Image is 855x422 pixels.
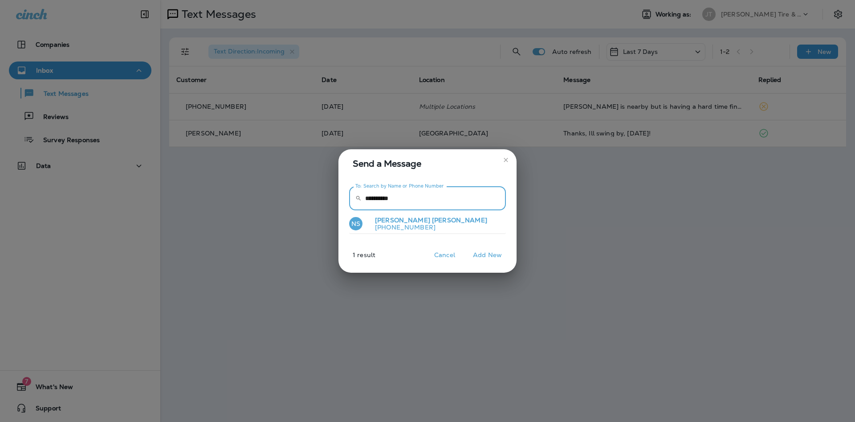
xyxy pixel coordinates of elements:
p: [PHONE_NUMBER] [368,224,487,231]
span: [PERSON_NAME] [432,216,487,224]
span: [PERSON_NAME] [375,216,430,224]
button: NS[PERSON_NAME] [PERSON_NAME][PHONE_NUMBER] [349,214,506,234]
button: Add New [468,248,506,262]
button: Cancel [428,248,461,262]
label: To: Search by Name or Phone Number [355,183,444,189]
p: 1 result [335,251,375,266]
button: close [499,153,513,167]
span: Send a Message [353,156,506,171]
div: NS [349,217,362,230]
